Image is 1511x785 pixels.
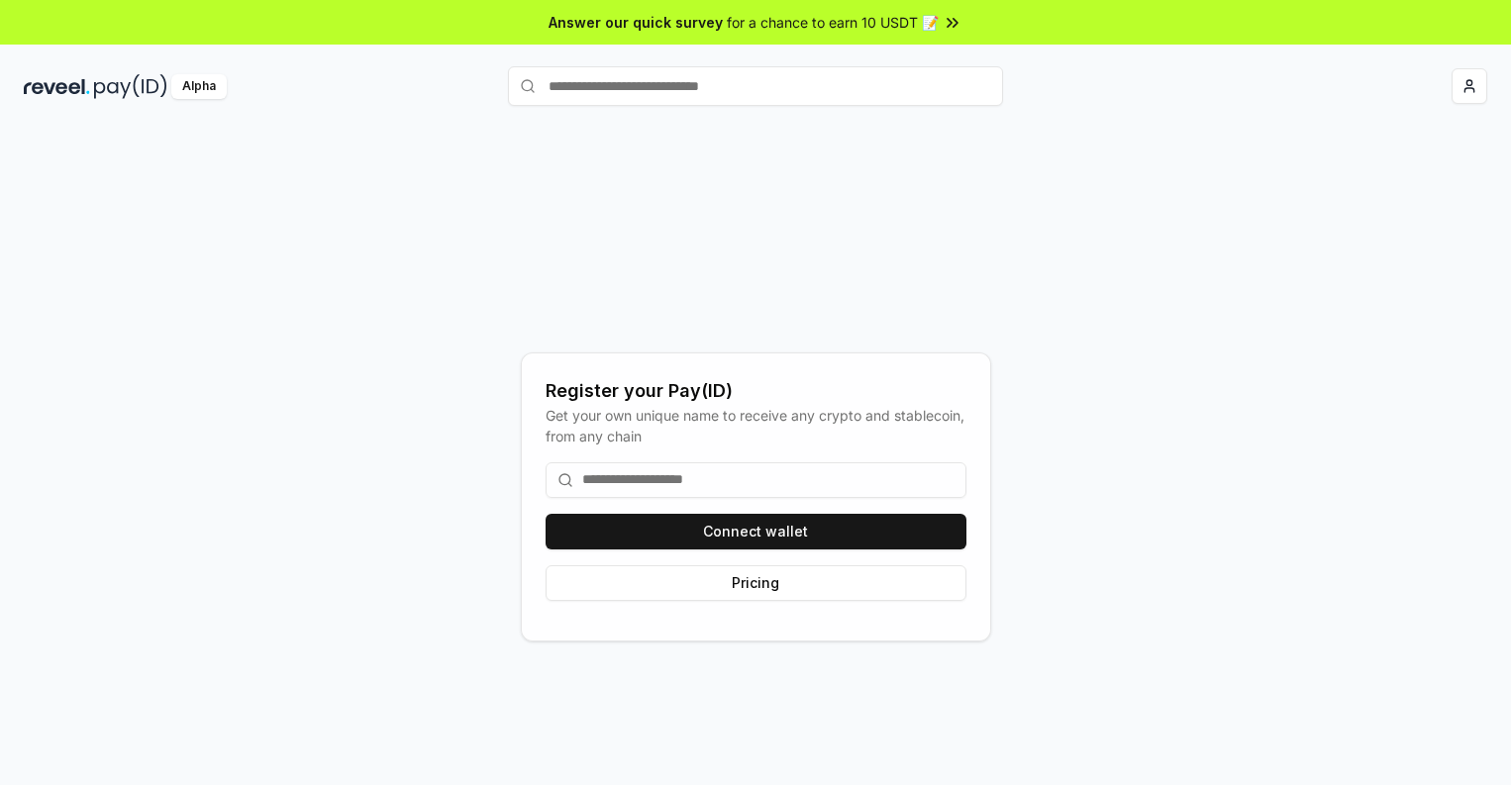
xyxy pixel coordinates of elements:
span: Answer our quick survey [549,12,723,33]
img: pay_id [94,74,167,99]
button: Pricing [546,565,966,601]
div: Alpha [171,74,227,99]
span: for a chance to earn 10 USDT 📝 [727,12,939,33]
div: Register your Pay(ID) [546,377,966,405]
img: reveel_dark [24,74,90,99]
button: Connect wallet [546,514,966,549]
div: Get your own unique name to receive any crypto and stablecoin, from any chain [546,405,966,446]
